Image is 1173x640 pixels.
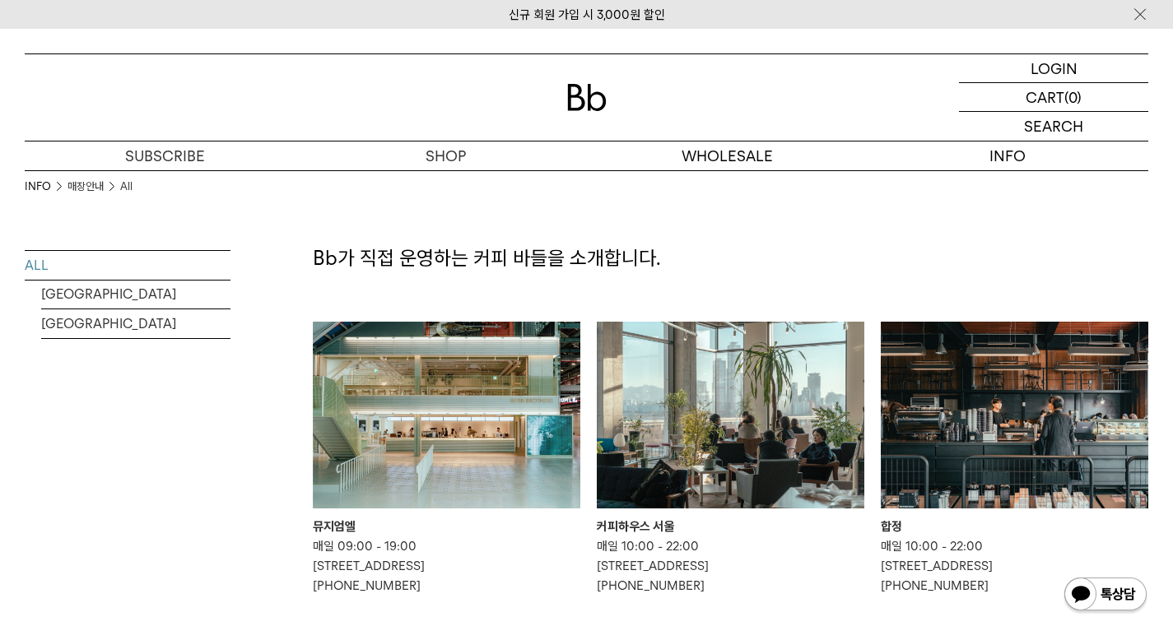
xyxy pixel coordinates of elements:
[509,7,665,22] a: 신규 회원 가입 시 3,000원 할인
[67,179,104,195] a: 매장안내
[959,83,1148,112] a: CART (0)
[1026,83,1064,111] p: CART
[881,322,1148,596] a: 합정 합정 매일 10:00 - 22:00[STREET_ADDRESS][PHONE_NUMBER]
[881,536,1148,596] p: 매일 10:00 - 22:00 [STREET_ADDRESS] [PHONE_NUMBER]
[597,517,864,536] div: 커피하우스 서울
[597,536,864,596] p: 매일 10:00 - 22:00 [STREET_ADDRESS] [PHONE_NUMBER]
[25,141,305,170] a: SUBSCRIBE
[597,322,864,509] img: 커피하우스 서울
[41,309,230,338] a: [GEOGRAPHIC_DATA]
[567,84,607,111] img: 로고
[959,54,1148,83] a: LOGIN
[881,517,1148,536] div: 합정
[1064,83,1082,111] p: (0)
[313,536,580,596] p: 매일 09:00 - 19:00 [STREET_ADDRESS] [PHONE_NUMBER]
[597,322,864,596] a: 커피하우스 서울 커피하우스 서울 매일 10:00 - 22:00[STREET_ADDRESS][PHONE_NUMBER]
[587,141,868,170] p: WHOLESALE
[868,141,1148,170] p: INFO
[305,141,586,170] a: SHOP
[313,517,580,536] div: 뮤지엄엘
[1024,112,1083,141] p: SEARCH
[1063,576,1148,615] img: 카카오톡 채널 1:1 채팅 버튼
[41,280,230,308] a: [GEOGRAPHIC_DATA]
[120,179,133,195] a: All
[25,179,67,195] li: INFO
[313,244,1148,272] p: Bb가 직접 운영하는 커피 바들을 소개합니다.
[25,251,230,280] a: ALL
[1031,54,1078,82] p: LOGIN
[313,322,580,596] a: 뮤지엄엘 뮤지엄엘 매일 09:00 - 19:00[STREET_ADDRESS][PHONE_NUMBER]
[881,322,1148,509] img: 합정
[313,322,580,509] img: 뮤지엄엘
